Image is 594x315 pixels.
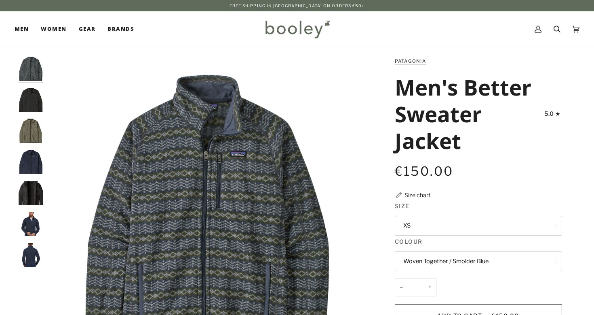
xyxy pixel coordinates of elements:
[79,25,96,33] span: Gear
[262,17,333,41] img: Booley
[19,243,43,267] img: Patagonia Men's Better Sweater Jacket - Booley Galway
[15,11,35,47] a: Men
[395,279,436,297] input: Quantity
[395,58,426,64] a: Patagonia
[395,237,423,246] span: Colour
[544,110,562,119] div: 5.0 out of 5.0 stars
[15,25,29,33] span: Men
[423,279,436,297] button: +
[395,279,408,297] button: −
[19,57,43,81] img: Patagonia Men's Better Sweater Jacket Woven Together / Smolder Blue - Booley Galway
[395,74,538,154] h1: Men's Better Sweater Jacket
[19,150,43,174] img: Patagonia Men's Better Sweater Jacket New Navy - Booley Galway
[19,181,43,205] img: Patagonia Men's Better Sweater Jacket Black - Booley Galway
[19,212,43,236] img: Patagonia Men's Better Sweater Jacket - Booley Galway
[19,119,43,143] img: Patagonia Men's Better Sweater Jacket River Rock Green - Booley Galway
[544,110,554,119] span: 5.0
[101,11,140,47] a: Brands
[395,216,562,236] button: XS
[404,191,430,199] div: Size chart
[395,202,410,210] span: Size
[19,88,43,112] img: Patagonia Men's Better Sweater Jacket Black - Booley Galway
[395,251,562,271] button: Woven Together / Smolder Blue
[73,11,102,47] a: Gear
[230,2,365,9] p: Free Shipping in [GEOGRAPHIC_DATA] on Orders €50+
[35,11,72,47] a: Women
[395,164,454,179] span: €150.00
[41,25,66,33] span: Women
[107,25,134,33] span: Brands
